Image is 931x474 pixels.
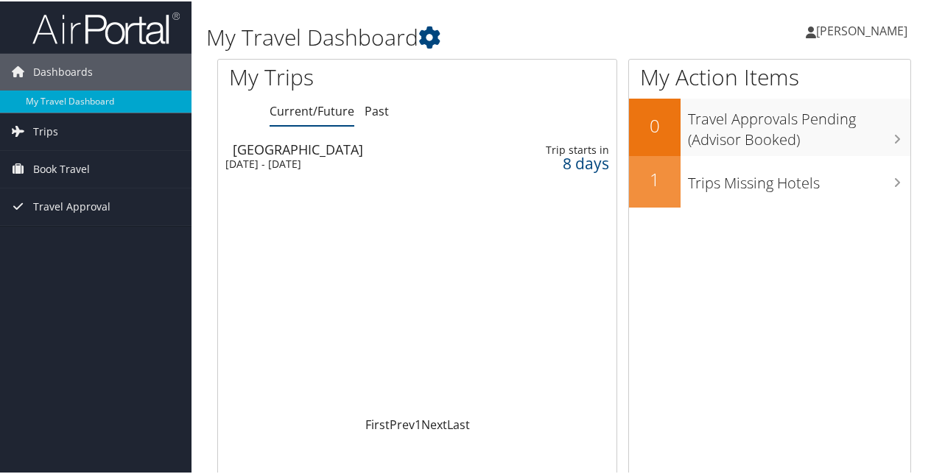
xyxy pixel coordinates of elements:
h2: 0 [629,112,681,137]
span: Book Travel [33,149,90,186]
a: Current/Future [270,102,354,118]
a: Next [421,415,447,431]
h1: My Travel Dashboard [206,21,684,52]
span: Travel Approval [33,187,110,224]
div: [GEOGRAPHIC_DATA] [233,141,479,155]
img: airportal-logo.png [32,10,180,44]
a: First [365,415,390,431]
a: Last [447,415,470,431]
h2: 1 [629,166,681,191]
span: [PERSON_NAME] [816,21,907,38]
div: 8 days [524,155,609,169]
a: Prev [390,415,415,431]
div: [DATE] - [DATE] [225,156,472,169]
h1: My Action Items [629,60,910,91]
a: 1Trips Missing Hotels [629,155,910,206]
div: Trip starts in [524,142,609,155]
h3: Trips Missing Hotels [688,164,910,192]
span: Dashboards [33,52,93,89]
h3: Travel Approvals Pending (Advisor Booked) [688,100,910,149]
a: 0Travel Approvals Pending (Advisor Booked) [629,97,910,154]
h1: My Trips [229,60,440,91]
span: Trips [33,112,58,149]
a: 1 [415,415,421,431]
a: Past [365,102,389,118]
a: [PERSON_NAME] [806,7,922,52]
